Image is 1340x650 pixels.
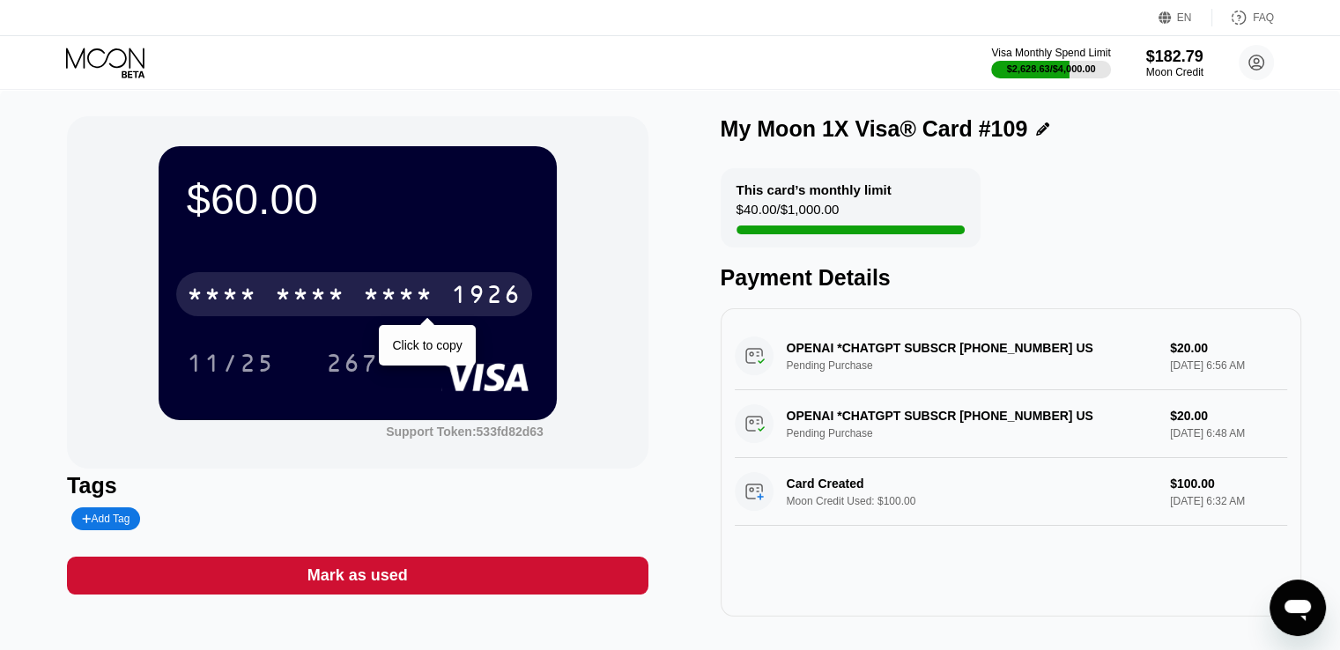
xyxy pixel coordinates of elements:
[737,182,892,197] div: This card’s monthly limit
[187,174,529,224] div: $60.00
[1253,11,1274,24] div: FAQ
[721,265,1301,291] div: Payment Details
[313,341,392,385] div: 267
[991,47,1110,59] div: Visa Monthly Spend Limit
[991,47,1110,78] div: Visa Monthly Spend Limit$2,628.63/$4,000.00
[326,351,379,380] div: 267
[1177,11,1192,24] div: EN
[82,513,130,525] div: Add Tag
[451,283,522,311] div: 1926
[174,341,288,385] div: 11/25
[1146,48,1203,66] div: $182.79
[67,557,648,595] div: Mark as used
[71,507,140,530] div: Add Tag
[187,351,275,380] div: 11/25
[392,338,462,352] div: Click to copy
[67,473,648,499] div: Tags
[1270,580,1326,636] iframe: Button to launch messaging window
[1146,66,1203,78] div: Moon Credit
[1159,9,1212,26] div: EN
[386,425,544,439] div: Support Token:533fd82d63
[307,565,408,586] div: Mark as used
[1212,9,1274,26] div: FAQ
[386,425,544,439] div: Support Token: 533fd82d63
[1146,48,1203,78] div: $182.79Moon Credit
[737,202,840,225] div: $40.00 / $1,000.00
[721,116,1028,142] div: My Moon 1X Visa® Card #109
[1007,63,1096,74] div: $2,628.63 / $4,000.00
